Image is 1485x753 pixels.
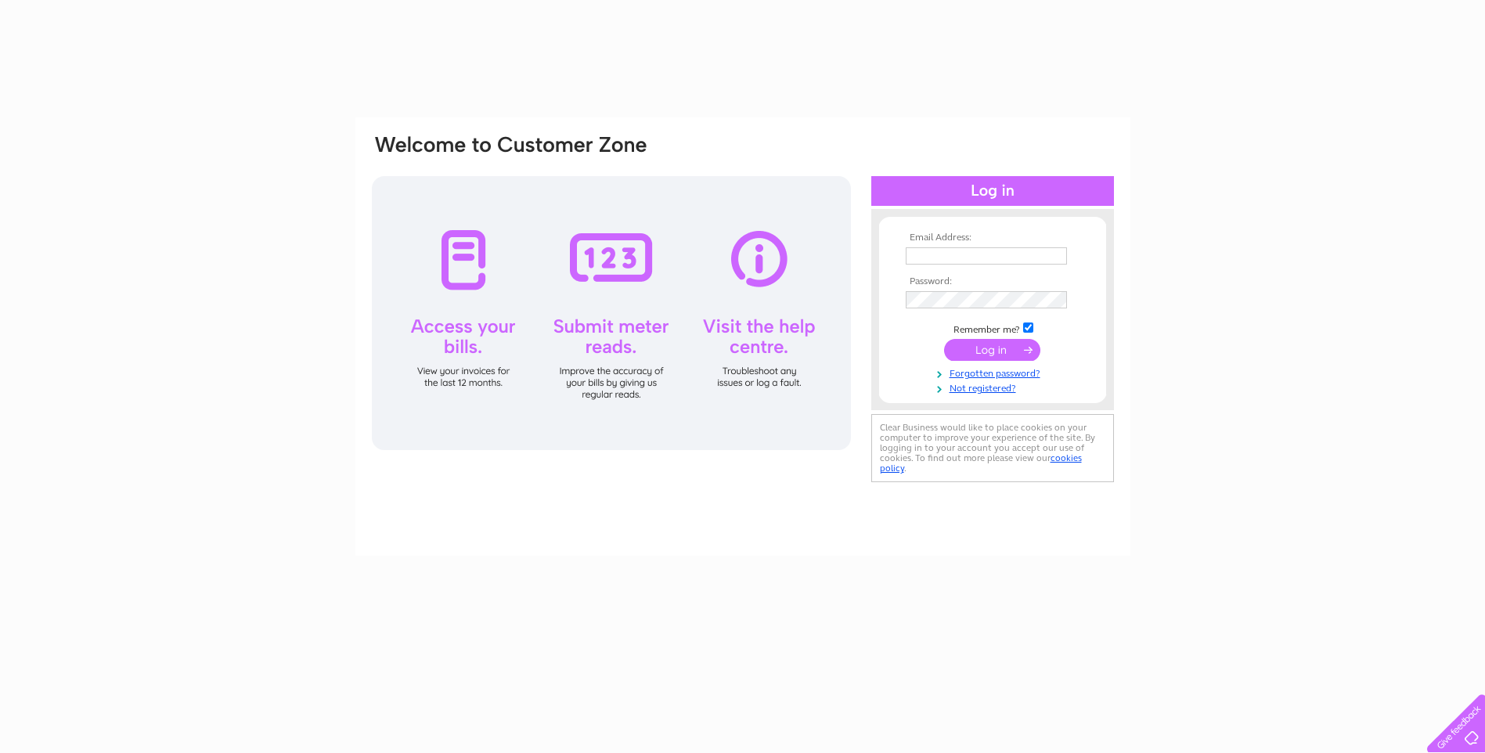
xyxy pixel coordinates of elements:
[880,452,1082,474] a: cookies policy
[906,365,1083,380] a: Forgotten password?
[902,320,1083,336] td: Remember me?
[902,232,1083,243] th: Email Address:
[902,276,1083,287] th: Password:
[871,414,1114,482] div: Clear Business would like to place cookies on your computer to improve your experience of the sit...
[944,339,1040,361] input: Submit
[906,380,1083,395] a: Not registered?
